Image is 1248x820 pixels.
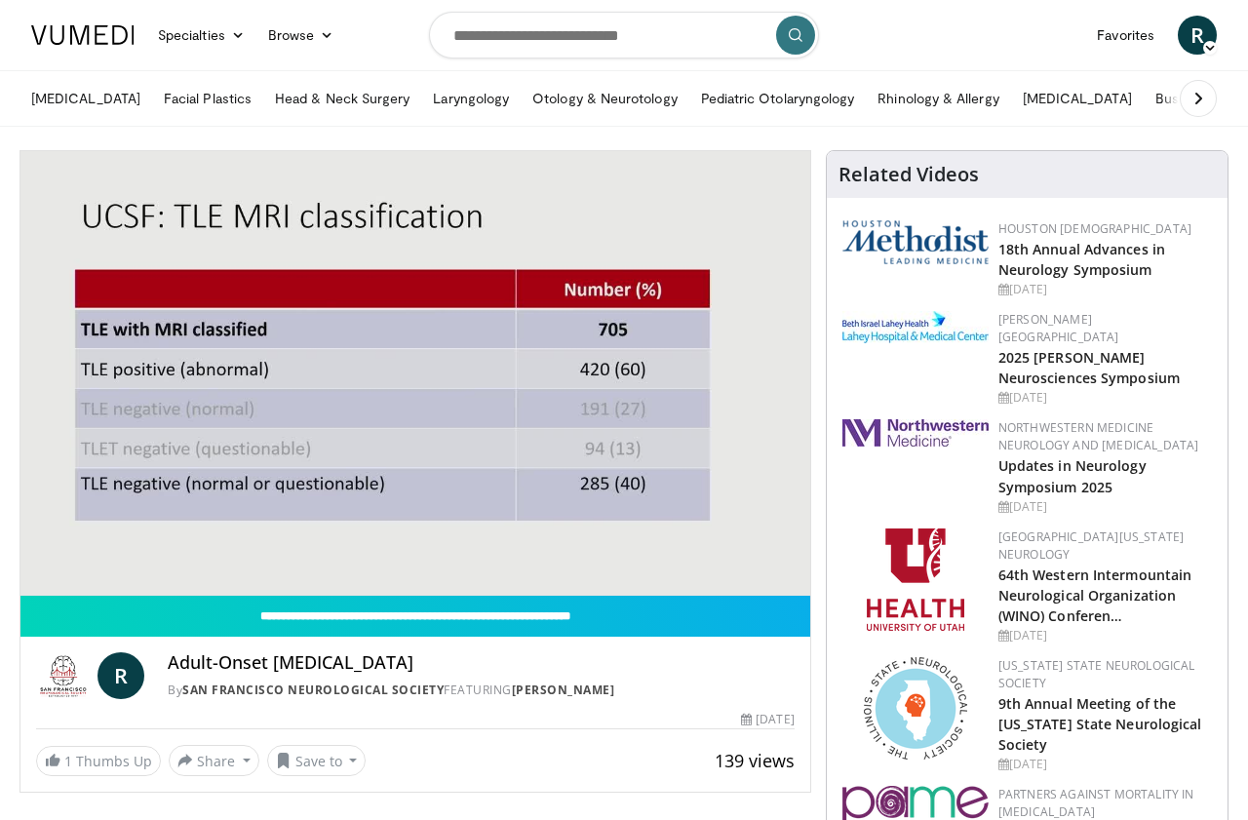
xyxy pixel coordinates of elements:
[263,79,421,118] a: Head & Neck Surgery
[168,652,794,674] h4: Adult-Onset [MEDICAL_DATA]
[421,79,521,118] a: Laryngology
[512,682,615,698] a: [PERSON_NAME]
[267,745,367,776] button: Save to
[1085,16,1166,55] a: Favorites
[998,627,1212,644] div: [DATE]
[1011,79,1144,118] a: [MEDICAL_DATA]
[842,220,989,264] img: 5e4488cc-e109-4a4e-9fd9-73bb9237ee91.png.150x105_q85_autocrop_double_scale_upscale_version-0.2.png
[998,657,1195,691] a: [US_STATE] State Neurological Society
[998,528,1185,563] a: [GEOGRAPHIC_DATA][US_STATE] Neurology
[97,652,144,699] a: R
[998,240,1165,279] a: 18th Annual Advances in Neurology Symposium
[64,752,72,770] span: 1
[20,151,810,596] video-js: Video Player
[842,311,989,343] img: e7977282-282c-4444-820d-7cc2733560fd.jpg.150x105_q85_autocrop_double_scale_upscale_version-0.2.jpg
[998,311,1119,345] a: [PERSON_NAME][GEOGRAPHIC_DATA]
[867,528,964,631] img: f6362829-b0a3-407d-a044-59546adfd345.png.150x105_q85_autocrop_double_scale_upscale_version-0.2.png
[998,498,1212,516] div: [DATE]
[521,79,688,118] a: Otology & Neurotology
[429,12,819,59] input: Search topics, interventions
[19,79,152,118] a: [MEDICAL_DATA]
[36,652,90,699] img: San Francisco Neurological Society
[998,566,1192,625] a: 64th Western Intermountain Neurological Organization (WINO) Conferen…
[998,348,1180,387] a: 2025 [PERSON_NAME] Neurosciences Symposium
[998,389,1212,407] div: [DATE]
[998,756,1212,773] div: [DATE]
[146,16,256,55] a: Specialties
[36,746,161,776] a: 1 Thumbs Up
[998,786,1194,820] a: Partners Against Mortality in [MEDICAL_DATA]
[1144,79,1243,118] a: Business
[689,79,867,118] a: Pediatric Otolaryngology
[866,79,1010,118] a: Rhinology & Allergy
[998,281,1212,298] div: [DATE]
[998,419,1199,453] a: Northwestern Medicine Neurology and [MEDICAL_DATA]
[169,745,259,776] button: Share
[838,163,979,186] h4: Related Videos
[741,711,794,728] div: [DATE]
[998,220,1191,237] a: Houston [DEMOGRAPHIC_DATA]
[998,456,1147,495] a: Updates in Neurology Symposium 2025
[864,657,967,760] img: 71a8b48c-8850-4916-bbdd-e2f3ccf11ef9.png.150x105_q85_autocrop_double_scale_upscale_version-0.2.png
[168,682,794,699] div: By FEATURING
[182,682,444,698] a: San Francisco Neurological Society
[715,749,795,772] span: 139 views
[152,79,263,118] a: Facial Plastics
[842,419,989,447] img: 2a462fb6-9365-492a-ac79-3166a6f924d8.png.150x105_q85_autocrop_double_scale_upscale_version-0.2.jpg
[31,25,135,45] img: VuMedi Logo
[256,16,346,55] a: Browse
[998,694,1202,754] a: 9th Annual Meeting of the [US_STATE] State Neurological Society
[1178,16,1217,55] a: R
